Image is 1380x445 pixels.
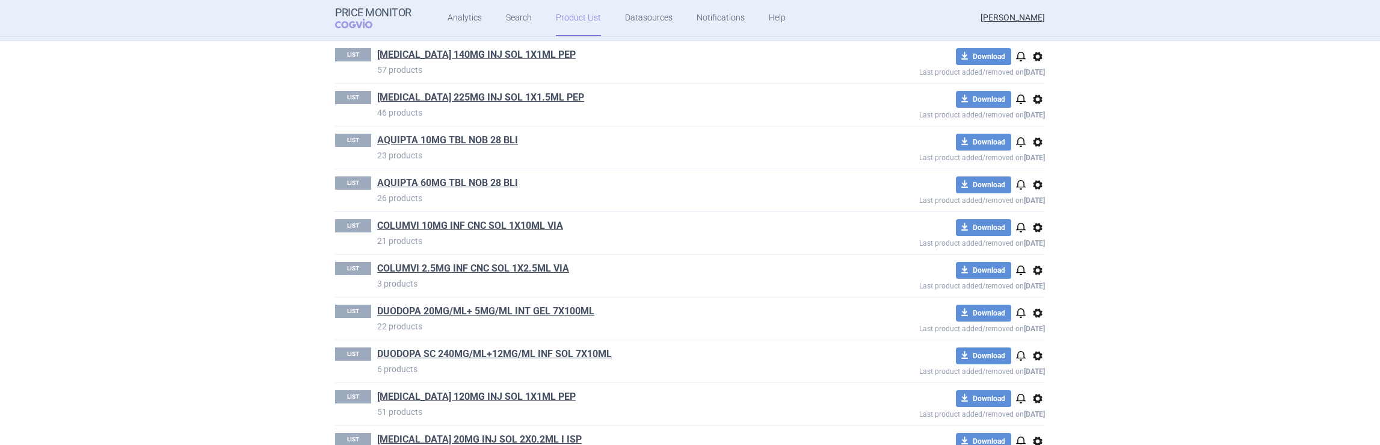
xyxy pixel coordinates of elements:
a: [MEDICAL_DATA] 120MG INJ SOL 1X1ML PEP [377,390,576,403]
strong: [DATE] [1024,68,1045,76]
p: 57 products [377,64,832,76]
strong: [DATE] [1024,111,1045,119]
p: LIST [335,48,371,61]
a: AQUIPTA 60MG TBL NOB 28 BLI [377,176,518,190]
strong: Price Monitor [335,7,411,19]
p: 23 products [377,149,832,161]
p: Last product added/removed on [832,236,1045,247]
strong: [DATE] [1024,367,1045,376]
h1: AIMOVIG 140MG INJ SOL 1X1ML PEP [377,48,832,64]
p: 51 products [377,406,832,418]
strong: [DATE] [1024,239,1045,247]
button: Download [956,219,1011,236]
p: Last product added/removed on [832,279,1045,290]
h1: AJOVY 225MG INJ SOL 1X1.5ML PEP [377,91,832,107]
p: Last product added/removed on [832,364,1045,376]
strong: [DATE] [1024,410,1045,419]
p: Last product added/removed on [832,65,1045,76]
strong: [DATE] [1024,282,1045,290]
a: [MEDICAL_DATA] 140MG INJ SOL 1X1ML PEP [377,48,576,61]
p: LIST [335,347,371,361]
p: LIST [335,91,371,104]
button: Download [956,91,1011,108]
button: Download [956,48,1011,65]
p: LIST [335,134,371,147]
strong: [DATE] [1024,196,1045,205]
h1: DUODOPA 20MG/ML+ 5MG/ML INT GEL 7X100ML [377,305,832,320]
strong: [DATE] [1024,325,1045,333]
p: Last product added/removed on [832,322,1045,333]
a: COLUMVI 10MG INF CNC SOL 1X10ML VIA [377,219,563,232]
a: COLUMVI 2.5MG INF CNC SOL 1X2.5ML VIA [377,262,569,275]
p: LIST [335,219,371,232]
a: Price MonitorCOGVIO [335,7,411,30]
a: AQUIPTA 10MG TBL NOB 28 BLI [377,134,518,147]
p: 3 products [377,278,832,290]
button: Download [956,176,1011,193]
strong: [DATE] [1024,154,1045,162]
p: LIST [335,305,371,318]
h1: DUODOPA SC 240MG/ML+12MG/ML INF SOL 7X10ML [377,347,832,363]
button: Download [956,305,1011,322]
a: DUODOPA SC 240MG/ML+12MG/ML INF SOL 7X10ML [377,347,612,361]
p: Last product added/removed on [832,108,1045,119]
p: 46 products [377,107,832,119]
p: 21 products [377,235,832,247]
button: Download [956,262,1011,279]
span: COGVIO [335,19,389,28]
p: 26 products [377,192,832,204]
h1: AQUIPTA 10MG TBL NOB 28 BLI [377,134,832,149]
button: Download [956,390,1011,407]
button: Download [956,347,1011,364]
p: Last product added/removed on [832,407,1045,419]
h1: COLUMVI 2.5MG INF CNC SOL 1X2.5ML VIA [377,262,832,278]
p: 22 products [377,320,832,332]
p: LIST [335,176,371,190]
h1: AQUIPTA 60MG TBL NOB 28 BLI [377,176,832,192]
h1: EMGALITY 120MG INJ SOL 1X1ML PEP [377,390,832,406]
a: DUODOPA 20MG/ML+ 5MG/ML INT GEL 7X100ML [377,305,594,318]
p: Last product added/removed on [832,151,1045,162]
p: 6 products [377,363,832,375]
h1: COLUMVI 10MG INF CNC SOL 1X10ML VIA [377,219,832,235]
p: Last product added/removed on [832,193,1045,205]
p: LIST [335,262,371,275]
a: [MEDICAL_DATA] 225MG INJ SOL 1X1.5ML PEP [377,91,584,104]
button: Download [956,134,1011,151]
p: LIST [335,390,371,403]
